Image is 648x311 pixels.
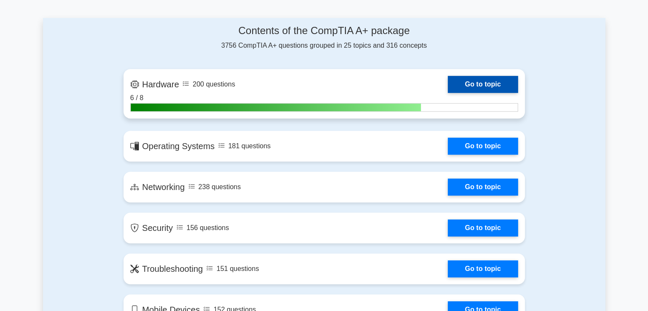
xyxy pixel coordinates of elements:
[448,179,518,196] a: Go to topic
[124,25,525,51] div: 3756 CompTIA A+ questions grouped in 25 topics and 316 concepts
[124,25,525,37] h4: Contents of the CompTIA A+ package
[448,260,518,277] a: Go to topic
[448,138,518,155] a: Go to topic
[448,219,518,236] a: Go to topic
[448,76,518,93] a: Go to topic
